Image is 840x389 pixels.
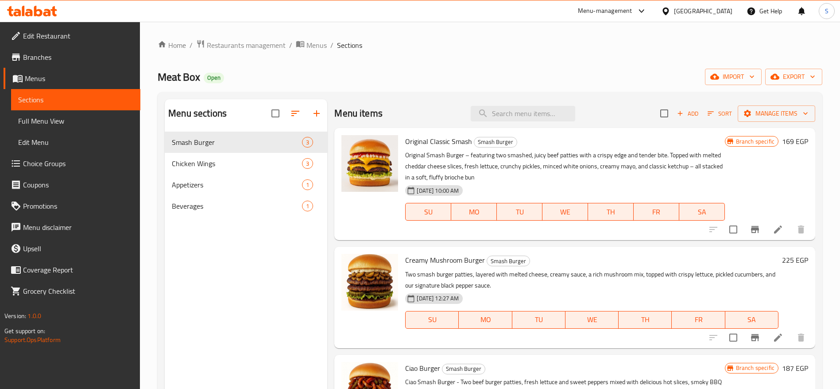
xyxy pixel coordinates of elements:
button: TH [619,311,672,329]
div: Smash Burger3 [165,132,327,153]
span: Select all sections [266,104,285,123]
span: Coverage Report [23,265,133,275]
a: Home [158,40,186,51]
span: import [712,71,755,82]
a: Edit menu item [773,332,783,343]
span: Open [204,74,224,82]
span: Smash Burger [172,137,302,148]
span: Sections [337,40,362,51]
span: Add item [674,107,702,121]
div: Chicken Wings3 [165,153,327,174]
span: Grocery Checklist [23,286,133,296]
li: / [289,40,292,51]
div: items [302,137,313,148]
button: SU [405,311,459,329]
span: Add [676,109,700,119]
p: Original Smash Burger – featuring two smashed, juicy beef patties with a crispy edge and tender b... [405,150,724,183]
span: Appetizers [172,179,302,190]
button: delete [790,327,812,348]
span: export [772,71,815,82]
span: Ciao Burger [405,362,440,375]
button: TU [497,203,542,221]
span: FR [675,313,721,326]
h2: Menu items [334,107,383,120]
span: Menus [306,40,327,51]
span: Meat Box [158,67,200,87]
a: Choice Groups [4,153,140,174]
span: Select to update [724,220,743,239]
a: Branches [4,47,140,68]
span: MO [455,206,493,218]
button: Add section [306,103,327,124]
div: items [302,158,313,169]
span: 1.0.0 [27,310,41,322]
button: SA [725,311,778,329]
a: Menus [4,68,140,89]
span: Full Menu View [18,116,133,126]
span: Smash Burger [487,256,530,266]
a: Upsell [4,238,140,259]
span: TU [500,206,539,218]
a: Edit Restaurant [4,25,140,47]
a: Menus [296,39,327,51]
a: Coupons [4,174,140,195]
span: SA [683,206,721,218]
div: Appetizers1 [165,174,327,195]
span: Edit Menu [18,137,133,148]
h6: 187 EGP [782,362,808,374]
span: Get support on: [4,325,45,337]
span: 1 [302,202,313,210]
button: FR [634,203,679,221]
div: Smash Burger [442,364,485,374]
li: / [190,40,193,51]
span: TU [516,313,562,326]
span: Select section [655,104,674,123]
span: MO [462,313,508,326]
button: export [765,69,822,85]
button: Manage items [738,105,815,122]
span: Menus [25,73,133,84]
button: MO [451,203,497,221]
button: import [705,69,762,85]
a: Support.OpsPlatform [4,334,61,346]
span: Coupons [23,179,133,190]
div: Smash Burger [487,256,530,266]
span: Manage items [745,108,808,119]
span: WE [546,206,585,218]
img: Original Classic Smash [341,135,398,192]
span: Upsell [23,243,133,254]
span: Menu disclaimer [23,222,133,233]
button: delete [790,219,812,240]
button: Branch-specific-item [744,219,766,240]
div: Beverages1 [165,195,327,217]
a: Sections [11,89,140,110]
span: Branch specific [732,364,778,372]
img: Creamy Mushroom Burger [341,254,398,311]
button: FR [672,311,725,329]
span: Sort items [702,107,738,121]
span: Sort [708,109,732,119]
button: Add [674,107,702,121]
a: Coverage Report [4,259,140,280]
span: Sections [18,94,133,105]
span: Original Classic Smash [405,135,472,148]
span: TH [592,206,630,218]
button: Sort [705,107,734,121]
span: Chicken Wings [172,158,302,169]
span: Restaurants management [207,40,286,51]
span: Edit Restaurant [23,31,133,41]
nav: Menu sections [165,128,327,220]
a: Restaurants management [196,39,286,51]
button: Branch-specific-item [744,327,766,348]
span: Beverages [172,201,302,211]
h6: 225 EGP [782,254,808,266]
span: Version: [4,310,26,322]
button: TH [588,203,634,221]
span: Creamy Mushroom Burger [405,253,485,267]
a: Grocery Checklist [4,280,140,302]
span: 3 [302,138,313,147]
span: Branch specific [732,137,778,146]
span: S [825,6,828,16]
span: SU [409,206,448,218]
